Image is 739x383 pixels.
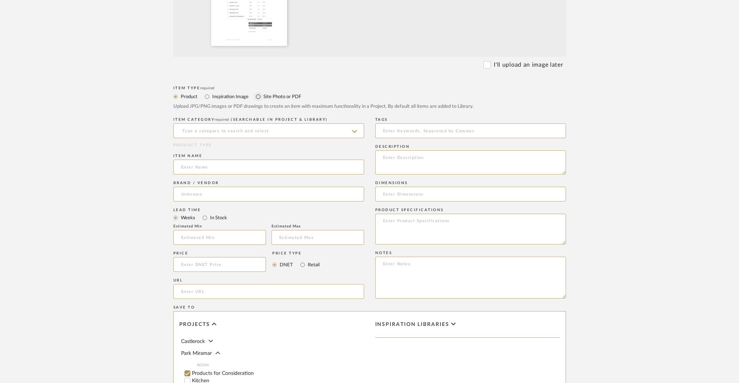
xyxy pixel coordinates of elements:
input: Type a category to search and select [173,123,364,138]
mat-radio-group: Select item type [173,213,364,222]
div: Price Type [272,251,320,256]
label: I'll upload an image later [494,60,563,69]
label: Site Photo or PDF [263,93,301,101]
div: Estimated Max [272,224,364,229]
div: Description [375,144,566,149]
span: Castlerock [181,339,205,344]
div: Dimensions [375,181,566,185]
span: Projects [179,322,210,328]
div: Tags [375,117,566,122]
div: Brand / Vendor [173,181,364,185]
input: Enter Keywords, Separated by Commas [375,123,566,138]
div: Lead Time [173,208,364,212]
input: Estimated Min [173,230,266,245]
input: Enter Name [173,160,364,174]
label: In Stock [209,214,227,222]
input: Enter URL [173,284,364,299]
input: Enter Dimensions [375,187,566,202]
span: required [214,118,229,121]
div: URL [173,278,364,283]
input: Unknown [173,187,364,202]
span: Inspiration libraries [375,322,449,328]
mat-radio-group: Select price type [272,257,320,272]
span: Park Miramar [181,351,212,356]
div: Item name [173,154,364,158]
div: Save To [173,305,566,310]
input: Estimated Max [272,230,364,245]
div: Upload JPG/PNG images or PDF drawings to create an item with maximum functionality in a Project. ... [173,103,566,110]
mat-radio-group: Select item type [173,92,566,101]
div: PRODUCT TYPE [173,143,364,148]
div: Notes [375,251,566,255]
label: Product [180,93,197,101]
div: Price [173,251,266,256]
input: Enter DNET Price [173,257,266,272]
label: Retail [307,261,320,269]
label: Weeks [180,214,195,222]
label: Inspiration Image [212,93,249,101]
div: Product Specifications [375,208,566,212]
div: Estimated Min [173,224,266,229]
span: (Searchable in Project & Library) [231,118,328,121]
label: DNET [279,261,293,269]
span: required [200,86,214,90]
div: ITEM CATEGORY [173,117,364,122]
span: ROOM [197,362,364,368]
div: Item Type [173,86,566,90]
label: Products for Consideration [192,371,364,376]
